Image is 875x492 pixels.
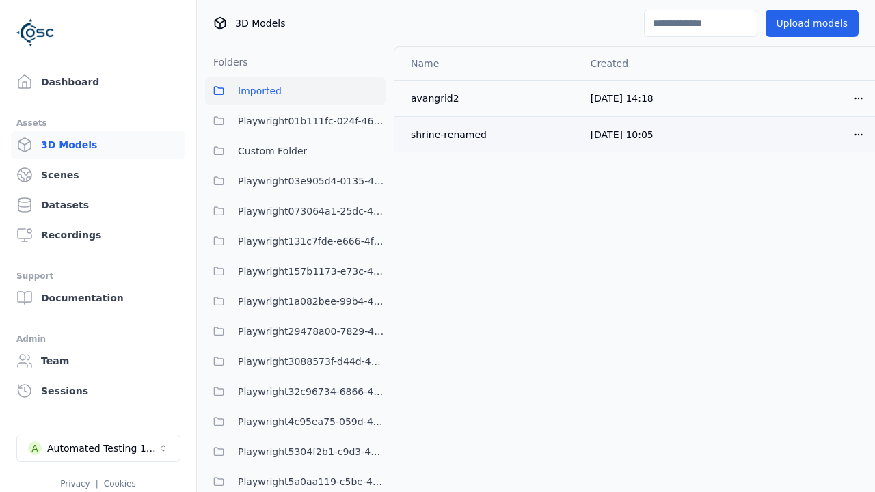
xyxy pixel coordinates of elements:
[205,167,386,195] button: Playwright03e905d4-0135-4922-94e2-0c56aa41bf04
[96,479,98,489] span: |
[205,55,248,69] h3: Folders
[238,383,386,400] span: Playwright32c96734-6866-42ae-8456-0f4acea52717
[205,77,386,105] button: Imported
[205,197,386,225] button: Playwright073064a1-25dc-42be-bd5d-9b023c0ea8dd
[411,92,569,105] div: avangrid2
[238,233,386,249] span: Playwright131c7fde-e666-4f3e-be7e-075966dc97bc
[11,347,185,374] a: Team
[47,441,158,455] div: Automated Testing 1 - Playwright
[238,353,386,370] span: Playwright3088573f-d44d-455e-85f6-006cb06f31fb
[28,441,42,455] div: A
[238,143,307,159] span: Custom Folder
[11,221,185,249] a: Recordings
[205,408,386,435] button: Playwright4c95ea75-059d-4cd5-9024-2cd9de30b3b0
[205,438,386,465] button: Playwright5304f2b1-c9d3-459f-957a-a9fd53ec8eaf
[16,268,180,284] div: Support
[205,258,386,285] button: Playwright157b1173-e73c-4808-a1ac-12e2e4cec217
[235,16,285,30] span: 3D Models
[16,115,180,131] div: Assets
[11,131,185,159] a: 3D Models
[16,331,180,347] div: Admin
[205,348,386,375] button: Playwright3088573f-d44d-455e-85f6-006cb06f31fb
[238,293,386,310] span: Playwright1a082bee-99b4-4375-8133-1395ef4c0af5
[11,161,185,189] a: Scenes
[238,443,386,460] span: Playwright5304f2b1-c9d3-459f-957a-a9fd53ec8eaf
[591,129,654,140] span: [DATE] 10:05
[238,323,386,340] span: Playwright29478a00-7829-4286-b156-879e6320140f
[11,284,185,312] a: Documentation
[205,318,386,345] button: Playwright29478a00-7829-4286-b156-879e6320140f
[238,413,386,430] span: Playwright4c95ea75-059d-4cd5-9024-2cd9de30b3b0
[11,68,185,96] a: Dashboard
[205,378,386,405] button: Playwright32c96734-6866-42ae-8456-0f4acea52717
[11,377,185,405] a: Sessions
[205,137,386,165] button: Custom Folder
[60,479,90,489] a: Privacy
[238,173,386,189] span: Playwright03e905d4-0135-4922-94e2-0c56aa41bf04
[104,479,136,489] a: Cookies
[394,47,580,80] th: Name
[205,288,386,315] button: Playwright1a082bee-99b4-4375-8133-1395ef4c0af5
[11,191,185,219] a: Datasets
[16,14,55,52] img: Logo
[591,93,654,104] span: [DATE] 14:18
[411,128,569,141] div: shrine-renamed
[766,10,859,37] button: Upload models
[16,435,180,462] button: Select a workspace
[238,113,386,129] span: Playwright01b111fc-024f-466d-9bae-c06bfb571c6d
[205,107,386,135] button: Playwright01b111fc-024f-466d-9bae-c06bfb571c6d
[580,47,727,80] th: Created
[238,474,386,490] span: Playwright5a0aa119-c5be-433d-90b0-de75c36c42a7
[238,203,386,219] span: Playwright073064a1-25dc-42be-bd5d-9b023c0ea8dd
[238,263,386,279] span: Playwright157b1173-e73c-4808-a1ac-12e2e4cec217
[205,228,386,255] button: Playwright131c7fde-e666-4f3e-be7e-075966dc97bc
[238,83,282,99] span: Imported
